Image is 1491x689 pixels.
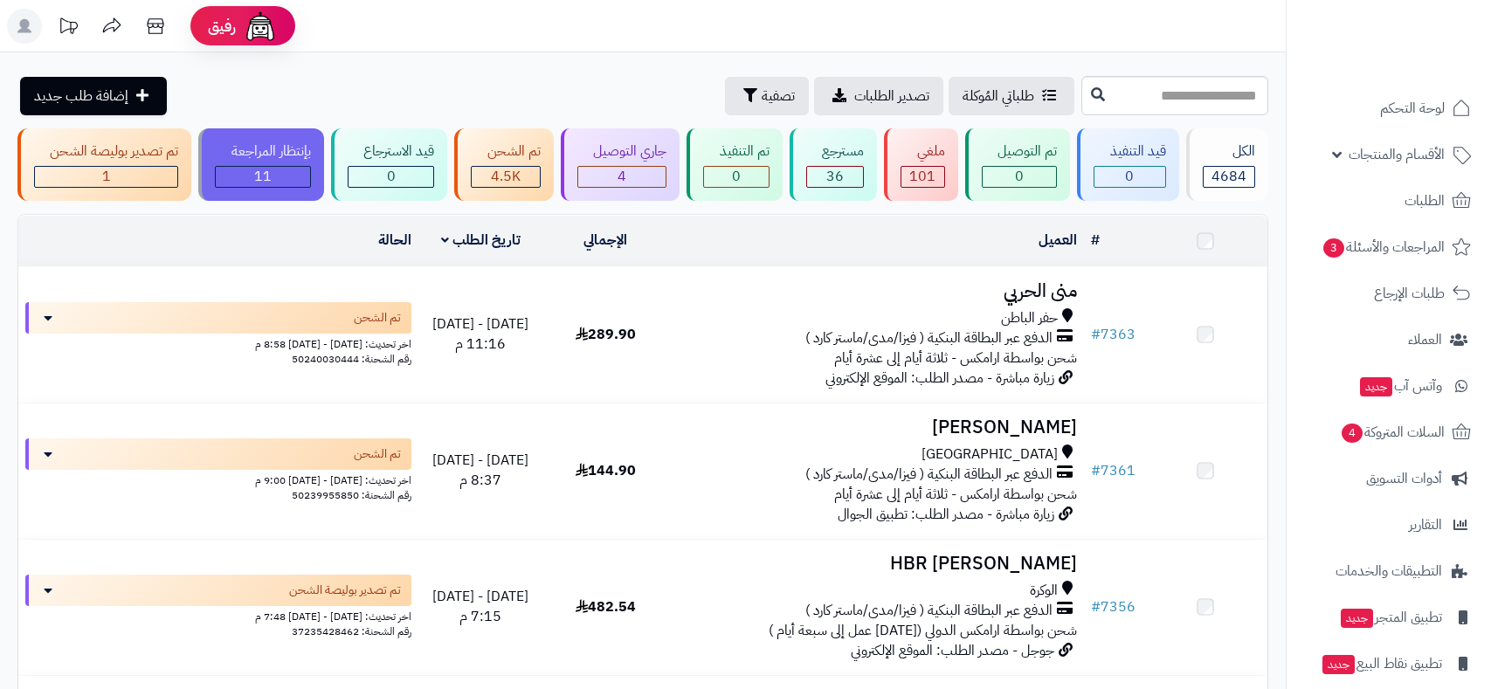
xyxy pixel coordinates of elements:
div: جاري التوصيل [577,141,666,162]
a: #7363 [1091,324,1136,345]
span: زيارة مباشرة - مصدر الطلب: تطبيق الجوال [838,504,1054,525]
div: 101 [901,167,943,187]
a: التقارير [1297,504,1481,546]
a: # [1091,230,1100,251]
div: 0 [1094,167,1164,187]
span: المراجعات والأسئلة [1322,235,1445,259]
span: طلباتي المُوكلة [963,86,1034,107]
span: حفر الباطن [1001,308,1058,328]
a: بإنتظار المراجعة 11 [195,128,327,201]
div: الكل [1203,141,1255,162]
span: جديد [1341,609,1373,628]
div: قيد التنفيذ [1094,141,1165,162]
span: 144.90 [576,460,636,481]
span: الدفع عبر البطاقة البنكية ( فيزا/مدى/ماستر كارد ) [805,328,1053,348]
span: 482.54 [576,596,636,617]
h3: منى الحربي [675,281,1077,301]
span: جوجل - مصدر الطلب: الموقع الإلكتروني [851,640,1054,661]
span: تطبيق المتجر [1339,605,1442,630]
div: 0 [983,167,1056,187]
div: اخر تحديث: [DATE] - [DATE] 8:58 م [25,334,411,352]
a: جاري التوصيل 4 [557,128,683,201]
div: 36 [807,167,863,187]
span: 0 [1125,166,1134,187]
span: 101 [909,166,935,187]
div: 0 [704,167,768,187]
div: قيد الاسترجاع [348,141,434,162]
span: 4 [1342,424,1363,443]
span: شحن بواسطة ارامكس - ثلاثة أيام إلى عشرة أيام [834,348,1077,369]
span: تصفية [762,86,795,107]
span: رقم الشحنة: 50240030444 [292,351,411,367]
span: جديد [1322,655,1355,674]
div: تم التوصيل [982,141,1057,162]
a: إضافة طلب جديد [20,77,167,115]
span: # [1091,596,1101,617]
a: طلباتي المُوكلة [949,77,1074,115]
a: العملاء [1297,319,1481,361]
span: طلبات الإرجاع [1374,281,1445,306]
a: مسترجع 36 [786,128,880,201]
div: تم تصدير بوليصة الشحن [34,141,178,162]
div: 4530 [472,167,539,187]
a: تحديثات المنصة [46,9,90,48]
span: السلات المتروكة [1340,420,1445,444]
a: تاريخ الطلب [441,230,521,251]
a: الحالة [378,230,411,251]
a: وآتس آبجديد [1297,365,1481,407]
span: 36 [826,166,844,187]
span: أدوات التسويق [1366,466,1442,491]
span: التقارير [1409,513,1442,537]
span: [GEOGRAPHIC_DATA] [922,444,1058,465]
span: 0 [1015,166,1024,187]
a: #7361 [1091,460,1136,481]
span: [DATE] - [DATE] 11:16 م [432,313,528,355]
a: قيد الاسترجاع 0 [328,128,451,201]
span: تصدير الطلبات [854,86,929,107]
span: # [1091,460,1101,481]
span: التطبيقات والخدمات [1336,559,1442,583]
div: 11 [216,167,309,187]
span: الدفع عبر البطاقة البنكية ( فيزا/مدى/ماستر كارد ) [805,601,1053,621]
a: المراجعات والأسئلة3 [1297,226,1481,268]
div: 0 [349,167,433,187]
span: رفيق [208,16,236,37]
div: بإنتظار المراجعة [215,141,310,162]
span: رقم الشحنة: 50239955850 [292,487,411,503]
span: الوكرة [1030,581,1058,601]
a: السلات المتروكة4 [1297,411,1481,453]
a: تم الشحن 4.5K [451,128,556,201]
a: قيد التنفيذ 0 [1073,128,1182,201]
span: 11 [254,166,272,187]
span: 0 [387,166,396,187]
span: الأقسام والمنتجات [1349,142,1445,167]
a: تم تصدير بوليصة الشحن 1 [14,128,195,201]
a: الإجمالي [583,230,627,251]
span: شحن بواسطة ارامكس - ثلاثة أيام إلى عشرة أيام [834,484,1077,505]
a: لوحة التحكم [1297,87,1481,129]
h3: [PERSON_NAME] [675,417,1077,438]
a: الكل4684 [1183,128,1272,201]
div: ملغي [901,141,944,162]
a: تصدير الطلبات [814,77,943,115]
div: مسترجع [806,141,864,162]
span: لوحة التحكم [1380,96,1445,121]
h3: HBR [PERSON_NAME] [675,554,1077,574]
a: أدوات التسويق [1297,458,1481,500]
span: الدفع عبر البطاقة البنكية ( فيزا/مدى/ماستر كارد ) [805,465,1053,485]
span: تم الشحن [354,445,401,463]
span: إضافة طلب جديد [34,86,128,107]
span: 1 [102,166,111,187]
a: العميل [1039,230,1077,251]
button: تصفية [725,77,809,115]
a: طلبات الإرجاع [1297,272,1481,314]
a: التطبيقات والخدمات [1297,550,1481,592]
span: وآتس آب [1358,374,1442,398]
span: جديد [1360,377,1392,396]
span: [DATE] - [DATE] 7:15 م [432,586,528,627]
a: تطبيق المتجرجديد [1297,596,1481,638]
span: 289.90 [576,324,636,345]
div: 4 [578,167,666,187]
span: [DATE] - [DATE] 8:37 م [432,450,528,491]
a: تم التنفيذ 0 [683,128,785,201]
